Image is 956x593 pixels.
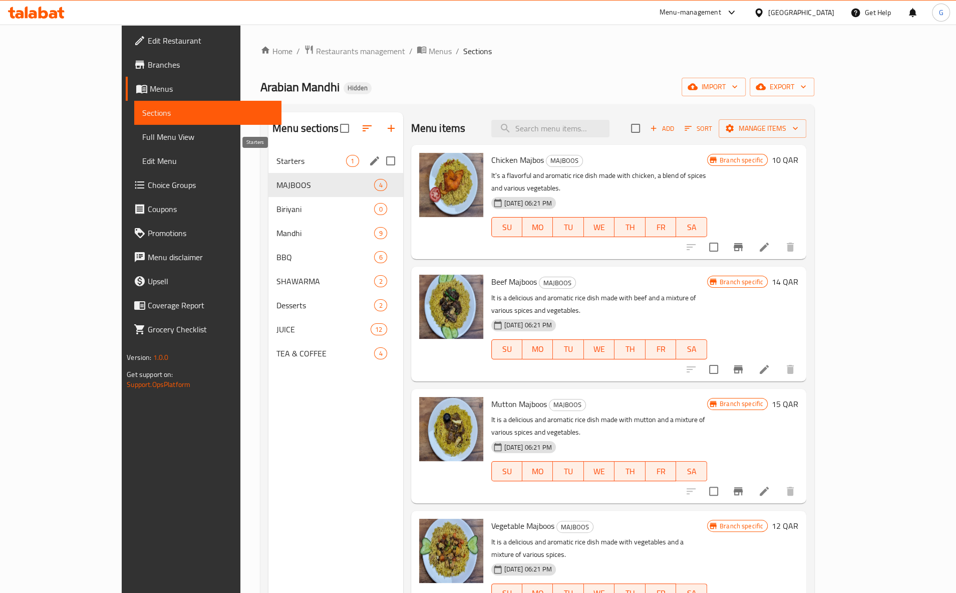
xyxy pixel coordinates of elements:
[260,45,814,58] nav: breadcrumb
[685,123,712,134] span: Sort
[539,277,575,289] span: MAJBOOS
[268,221,403,245] div: Mandhi9
[375,277,386,286] span: 2
[772,519,798,533] h6: 12 QAR
[676,217,707,237] button: SA
[148,275,273,287] span: Upsell
[142,107,273,119] span: Sections
[557,464,580,479] span: TU
[374,347,387,359] div: items
[126,317,281,341] a: Grocery Checklist
[268,197,403,221] div: Biriyani0
[588,342,611,356] span: WE
[758,81,806,93] span: export
[268,341,403,365] div: TEA & COFFEE4
[772,275,798,289] h6: 14 QAR
[148,59,273,71] span: Branches
[772,153,798,167] h6: 10 QAR
[463,45,492,57] span: Sections
[618,464,642,479] span: TH
[549,399,585,411] span: MAJBOOS
[276,155,346,167] span: Starters
[375,229,386,238] span: 9
[546,155,582,166] span: MAJBOOS
[758,241,770,253] a: Edit menu item
[409,45,413,57] li: /
[676,339,707,359] button: SA
[374,251,387,263] div: items
[646,339,677,359] button: FR
[650,464,673,479] span: FR
[268,145,403,369] nav: Menu sections
[268,293,403,317] div: Desserts2
[758,485,770,497] a: Edit menu item
[126,269,281,293] a: Upsell
[316,45,405,57] span: Restaurants management
[375,253,386,262] span: 6
[346,155,359,167] div: items
[758,363,770,375] a: Edit menu item
[347,156,358,166] span: 1
[150,83,273,95] span: Menus
[750,78,814,96] button: export
[549,399,586,411] div: MAJBOOS
[703,359,724,380] span: Select to update
[496,464,518,479] span: SU
[374,203,387,215] div: items
[680,464,703,479] span: SA
[522,461,553,481] button: MO
[646,217,677,237] button: FR
[678,121,719,136] span: Sort items
[614,217,646,237] button: TH
[491,397,547,412] span: Mutton Majboos
[778,479,802,503] button: delete
[778,357,802,381] button: delete
[650,342,673,356] span: FR
[491,169,707,194] p: It's a flavorful and aromatic rice dish made with chicken, a blend of spices and various vegetables.
[411,121,466,136] h2: Menu items
[419,397,483,461] img: Mutton Majboos
[618,220,642,235] span: TH
[419,275,483,339] img: Beef Majboos
[276,227,374,239] span: Mandhi
[491,414,707,439] p: It is a delicious and aromatic rice dish made with mutton and a mixture of various spices and veg...
[646,121,678,136] button: Add
[374,227,387,239] div: items
[126,77,281,101] a: Menus
[304,45,405,58] a: Restaurants management
[500,199,556,208] span: [DATE] 06:21 PM
[126,245,281,269] a: Menu disclaimer
[588,220,611,235] span: WE
[553,461,584,481] button: TU
[148,323,273,335] span: Grocery Checklist
[726,357,750,381] button: Branch-specific-item
[584,461,615,481] button: WE
[148,251,273,263] span: Menu disclaimer
[588,464,611,479] span: WE
[419,519,483,583] img: Vegetable Majboos
[374,179,387,191] div: items
[379,116,403,140] button: Add section
[522,339,553,359] button: MO
[148,35,273,47] span: Edit Restaurant
[646,461,677,481] button: FR
[355,116,379,140] span: Sort sections
[727,122,798,135] span: Manage items
[142,131,273,143] span: Full Menu View
[153,351,168,364] span: 1.0.0
[553,339,584,359] button: TU
[276,299,374,311] span: Desserts
[719,119,806,138] button: Manage items
[726,235,750,259] button: Branch-specific-item
[614,339,646,359] button: TH
[276,323,371,335] span: JUICE
[148,203,273,215] span: Coupons
[268,149,403,173] div: Starters1edit
[126,173,281,197] a: Choice Groups
[703,481,724,502] span: Select to update
[680,220,703,235] span: SA
[276,203,374,215] span: Biriyani
[522,217,553,237] button: MO
[276,347,374,359] div: TEA & COFFEE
